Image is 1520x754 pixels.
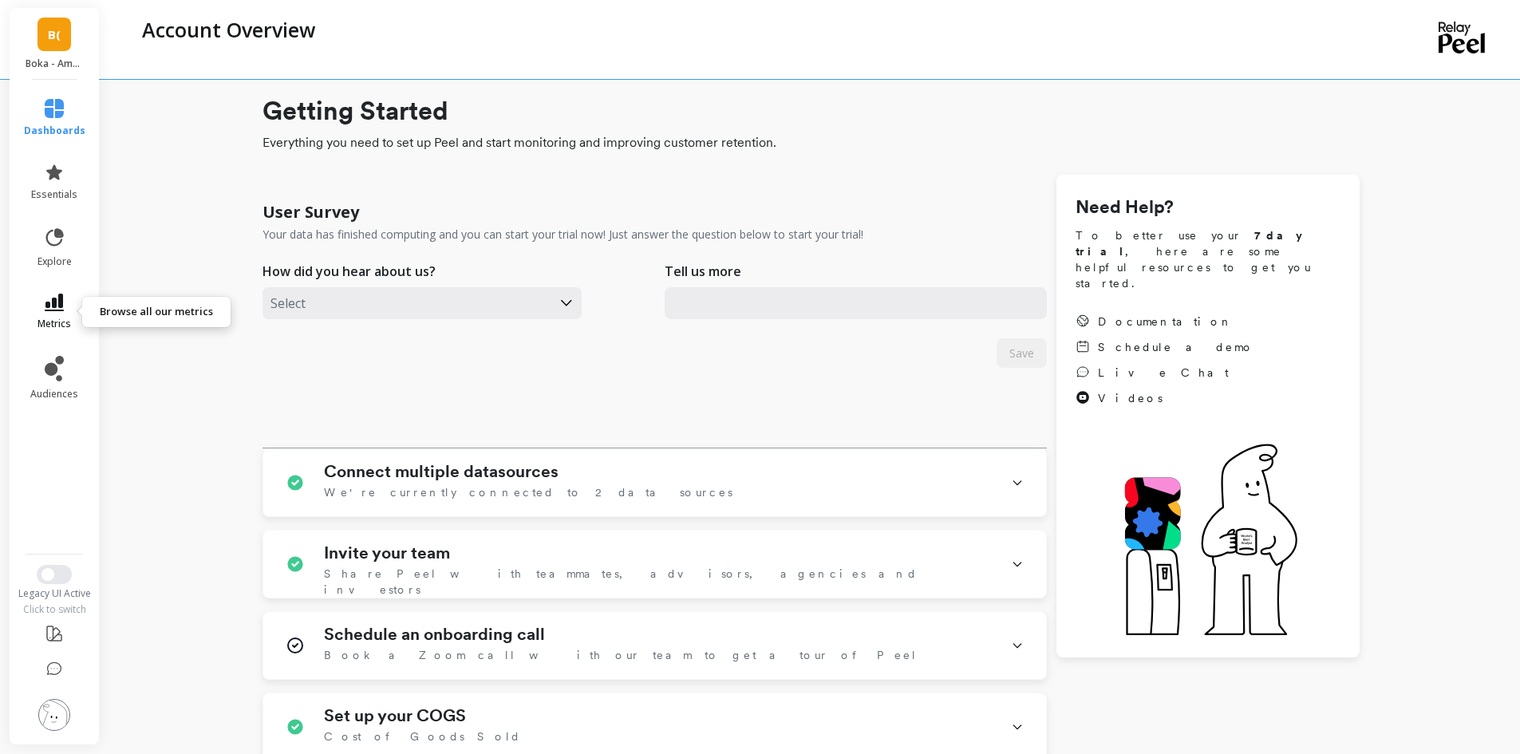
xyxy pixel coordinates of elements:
[38,318,71,330] span: metrics
[8,587,101,600] div: Legacy UI Active
[324,566,992,598] span: Share Peel with teammates, advisors, agencies and investors
[1098,314,1234,330] span: Documentation
[30,388,78,401] span: audiences
[263,262,436,281] p: How did you hear about us?
[1098,365,1229,381] span: Live Chat
[665,262,741,281] p: Tell us more
[1098,390,1163,406] span: Videos
[1098,339,1254,355] span: Schedule a demo
[8,603,101,616] div: Click to switch
[1076,314,1254,330] a: Documentation
[324,543,450,563] h1: Invite your team
[324,728,521,744] span: Cost of Goods Sold
[324,625,545,644] h1: Schedule an onboarding call
[263,201,359,223] h1: User Survey
[324,647,918,663] span: Book a Zoom call with our team to get a tour of Peel
[263,92,1360,130] h1: Getting Started
[1076,339,1254,355] a: Schedule a demo
[38,699,70,731] img: profile picture
[38,255,72,268] span: explore
[142,16,315,43] p: Account Overview
[26,57,84,70] p: Boka - Amazon (Essor)
[1076,390,1254,406] a: Videos
[263,133,1360,152] span: Everything you need to set up Peel and start monitoring and improving customer retention.
[1076,194,1340,221] h1: Need Help?
[324,706,466,725] h1: Set up your COGS
[37,565,72,584] button: Switch to New UI
[1076,229,1316,258] strong: 7 day trial
[31,188,77,201] span: essentials
[324,484,732,500] span: We're currently connected to 2 data sources
[324,462,559,481] h1: Connect multiple datasources
[24,124,85,137] span: dashboards
[263,227,863,243] p: Your data has finished computing and you can start your trial now! Just answer the question below...
[48,26,61,44] span: B(
[1076,227,1340,291] span: To better use your , here are some helpful resources to get you started.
